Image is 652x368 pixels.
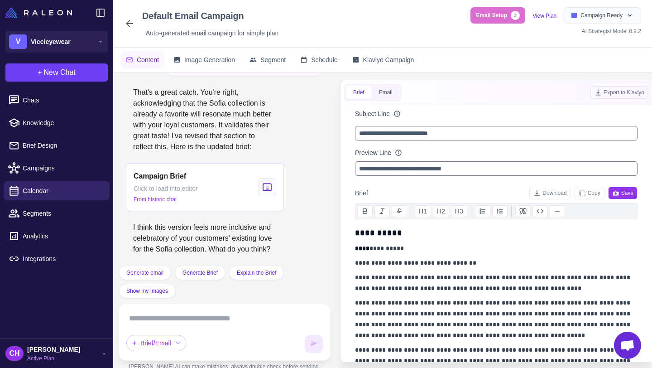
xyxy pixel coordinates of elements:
[5,63,108,82] button: +New Chat
[126,83,284,156] div: That's a great catch. You're right, acknowledging that the Sofia collection is already a favorite...
[120,51,164,68] button: Content
[184,55,235,65] span: Image Generation
[4,181,110,200] a: Calendar
[433,205,449,217] button: H2
[532,13,556,19] a: View Plan
[137,55,159,65] span: Content
[5,7,76,18] a: Raleon Logo
[134,171,186,182] span: Campaign Brief
[311,55,337,65] span: Schedule
[4,249,110,268] a: Integrations
[23,163,102,173] span: Campaigns
[126,287,168,295] span: Show my Images
[415,205,431,217] button: H1
[142,26,282,40] div: Click to edit description
[363,55,414,65] span: Klaviyo Campaign
[119,284,176,298] button: Show my Images
[355,188,368,198] span: Brief
[346,86,372,99] button: Brief
[295,51,343,68] button: Schedule
[529,187,570,199] button: Download
[612,189,633,197] span: Save
[139,7,282,24] div: Click to edit campaign name
[119,266,171,280] button: Generate email
[4,204,110,223] a: Segments
[229,266,284,280] button: Explain the Brief
[23,208,102,218] span: Segments
[590,86,648,99] button: Export to Klaviyo
[372,86,400,99] button: Email
[126,218,284,258] div: I think this version feels more inclusive and celebratory of your customers' existing love for th...
[9,34,27,49] div: V
[4,159,110,178] a: Campaigns
[23,254,102,264] span: Integrations
[44,67,76,78] span: New Chat
[23,231,102,241] span: Analytics
[608,187,638,199] button: Save
[5,31,108,53] button: VViccieyewear
[580,11,623,19] span: Campaign Ready
[5,7,72,18] img: Raleon Logo
[451,205,467,217] button: H3
[168,51,240,68] button: Image Generation
[355,109,390,119] label: Subject Line
[134,184,198,194] span: Click to load into editor
[175,266,225,280] button: Generate Brief
[23,140,102,150] span: Brief Design
[347,51,420,68] button: Klaviyo Campaign
[470,7,525,24] button: Email Setup3
[126,269,163,277] span: Generate email
[579,189,600,197] span: Copy
[5,346,24,361] div: CH
[237,269,276,277] span: Explain the Brief
[582,28,641,34] span: AI Strategist Model 0.9.2
[38,67,42,78] span: +
[355,148,391,158] label: Preview Line
[244,51,291,68] button: Segment
[4,91,110,110] a: Chats
[4,227,110,246] a: Analytics
[146,28,278,38] span: Auto‑generated email campaign for simple plan
[4,113,110,132] a: Knowledge
[575,187,604,199] button: Copy
[27,344,80,354] span: [PERSON_NAME]
[182,269,218,277] span: Generate Brief
[476,11,507,19] span: Email Setup
[31,37,71,47] span: Viccieyewear
[27,354,80,363] span: Active Plan
[23,186,102,196] span: Calendar
[134,195,177,203] span: From historic chat
[614,332,641,359] div: Open chat
[23,118,102,128] span: Knowledge
[126,335,186,351] div: Brief/Email
[260,55,286,65] span: Segment
[511,11,520,20] span: 3
[23,95,102,105] span: Chats
[4,136,110,155] a: Brief Design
